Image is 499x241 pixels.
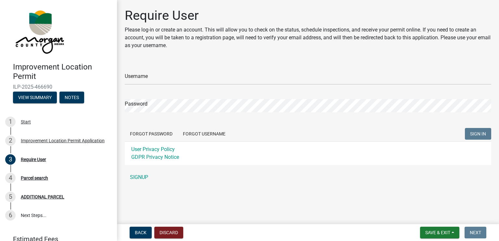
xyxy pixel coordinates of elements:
[470,230,481,235] span: Next
[21,120,31,124] div: Start
[21,138,105,143] div: Improvement Location Permit Application
[13,7,65,56] img: Morgan County, Indiana
[420,227,459,238] button: Save & Exit
[21,157,46,162] div: Require User
[125,8,491,23] h1: Require User
[13,92,57,103] button: View Summary
[131,154,179,160] a: GDPR Privacy Notice
[21,176,48,180] div: Parcel search
[131,146,175,152] a: User Privacy Policy
[13,84,104,90] span: ILP-2025-466690
[21,195,64,199] div: ADDITIONAL PARCEL
[425,230,450,235] span: Save & Exit
[178,128,231,140] button: Forgot Username
[125,171,491,184] a: SIGNUP
[130,227,152,238] button: Back
[13,62,112,81] h4: Improvement Location Permit
[5,135,16,146] div: 2
[154,227,183,238] button: Discard
[13,95,57,100] wm-modal-confirm: Summary
[59,95,84,100] wm-modal-confirm: Notes
[5,154,16,165] div: 3
[5,210,16,221] div: 6
[5,173,16,183] div: 4
[465,128,491,140] button: SIGN IN
[465,227,486,238] button: Next
[125,26,491,49] p: Please log-in or create an account. This will allow you to check on the status, schedule inspecti...
[125,128,178,140] button: Forgot Password
[470,131,486,136] span: SIGN IN
[59,92,84,103] button: Notes
[5,192,16,202] div: 5
[5,117,16,127] div: 1
[135,230,147,235] span: Back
